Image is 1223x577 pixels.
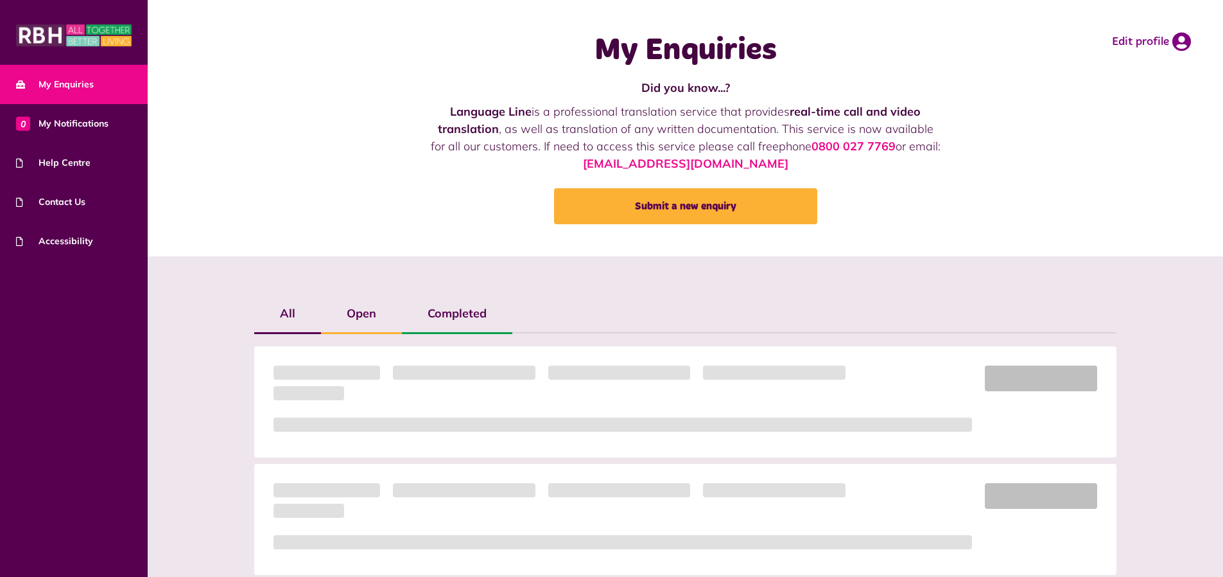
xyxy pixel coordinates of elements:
[16,78,94,91] span: My Enquiries
[16,195,85,209] span: Contact Us
[1112,32,1191,51] a: Edit profile
[16,117,108,130] span: My Notifications
[583,156,788,171] a: [EMAIL_ADDRESS][DOMAIN_NAME]
[429,32,942,69] h1: My Enquiries
[16,22,132,48] img: MyRBH
[450,104,532,119] strong: Language Line
[16,156,91,170] span: Help Centre
[429,103,942,172] p: is a professional translation service that provides , as well as translation of any written docum...
[438,104,921,136] strong: real-time call and video translation
[554,188,817,224] a: Submit a new enquiry
[16,235,93,248] span: Accessibility
[811,139,896,154] a: 0800 027 7769
[16,116,30,130] span: 0
[641,80,730,95] strong: Did you know...?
